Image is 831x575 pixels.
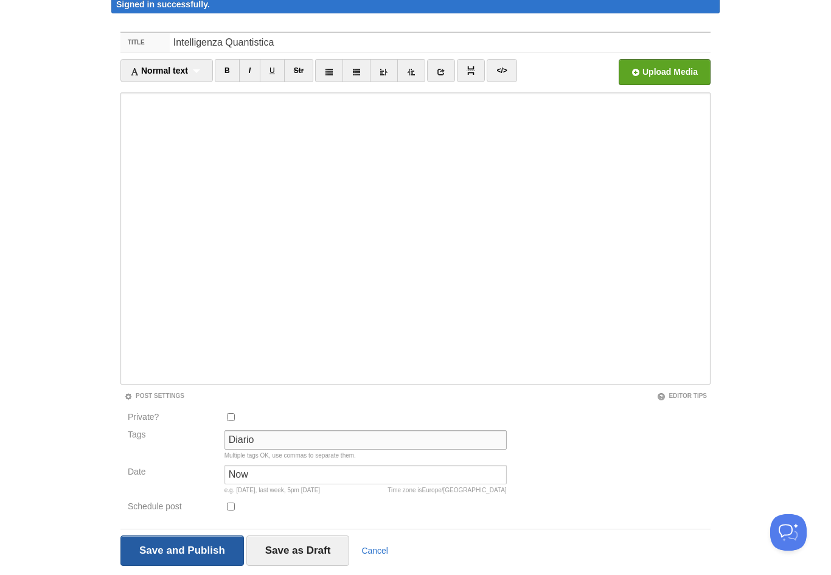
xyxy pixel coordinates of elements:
[239,59,260,82] a: I
[246,535,350,566] input: Save as Draft
[224,453,507,459] div: Multiple tags OK, use commas to separate them.
[128,502,217,514] label: Schedule post
[422,487,507,493] span: Europe/[GEOGRAPHIC_DATA]
[128,467,217,479] label: Date
[124,392,184,399] a: Post Settings
[657,392,707,399] a: Editor Tips
[124,430,221,439] label: Tags
[130,66,188,75] span: Normal text
[284,59,314,82] a: Str
[120,33,170,52] label: Title
[467,66,475,75] img: pagebreak-icon.png
[294,66,304,75] del: Str
[128,413,217,424] label: Private?
[215,59,240,82] a: B
[361,546,388,556] a: Cancel
[120,535,244,566] input: Save and Publish
[770,514,807,551] iframe: Help Scout Beacon - Open
[224,487,507,493] div: e.g. [DATE], last week, 5pm [DATE]
[260,59,285,82] a: U
[388,487,506,493] div: Time zone is
[487,59,516,82] a: </>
